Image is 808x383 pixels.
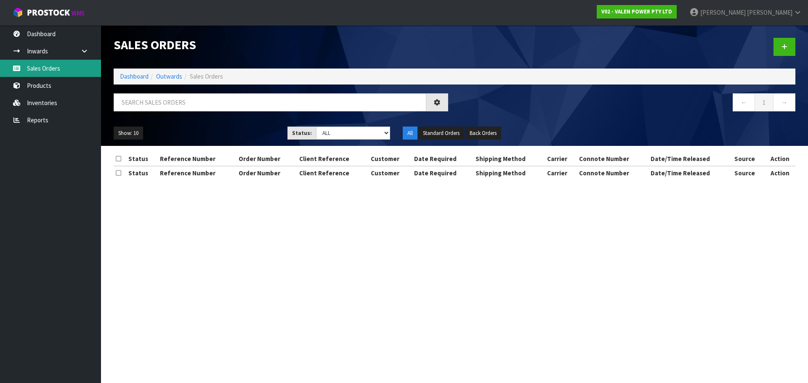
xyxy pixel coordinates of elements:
span: [PERSON_NAME] [700,8,746,16]
th: Source [732,152,765,166]
button: Standard Orders [418,127,464,140]
th: Connote Number [577,152,649,166]
h1: Sales Orders [114,38,448,52]
a: ← [733,93,755,111]
th: Order Number [237,166,297,180]
th: Status [126,166,158,180]
th: Reference Number [158,166,237,180]
strong: Status: [292,129,312,137]
th: Shipping Method [473,152,545,166]
button: Show: 10 [114,127,143,140]
th: Carrier [545,166,577,180]
th: Customer [369,166,412,180]
th: Status [126,152,158,166]
input: Search sales orders [114,93,426,111]
nav: Page navigation [461,93,795,114]
small: WMS [72,9,85,17]
th: Date/Time Released [649,166,732,180]
a: Dashboard [120,72,149,80]
img: cube-alt.png [13,7,23,18]
th: Date Required [412,166,473,180]
th: Customer [369,152,412,166]
th: Carrier [545,152,577,166]
a: → [773,93,795,111]
button: Back Orders [465,127,501,140]
span: ProStock [27,7,70,18]
th: Date/Time Released [649,152,732,166]
th: Date Required [412,152,473,166]
th: Client Reference [297,166,369,180]
a: 1 [755,93,773,111]
button: All [403,127,417,140]
a: Outwards [156,72,182,80]
th: Order Number [237,152,297,166]
th: Shipping Method [473,166,545,180]
span: Sales Orders [190,72,223,80]
th: Action [765,166,795,180]
strong: V02 - VALEN POWER PTY LTD [601,8,672,15]
th: Client Reference [297,152,369,166]
span: [PERSON_NAME] [747,8,792,16]
th: Action [765,152,795,166]
th: Connote Number [577,166,649,180]
th: Source [732,166,765,180]
th: Reference Number [158,152,237,166]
